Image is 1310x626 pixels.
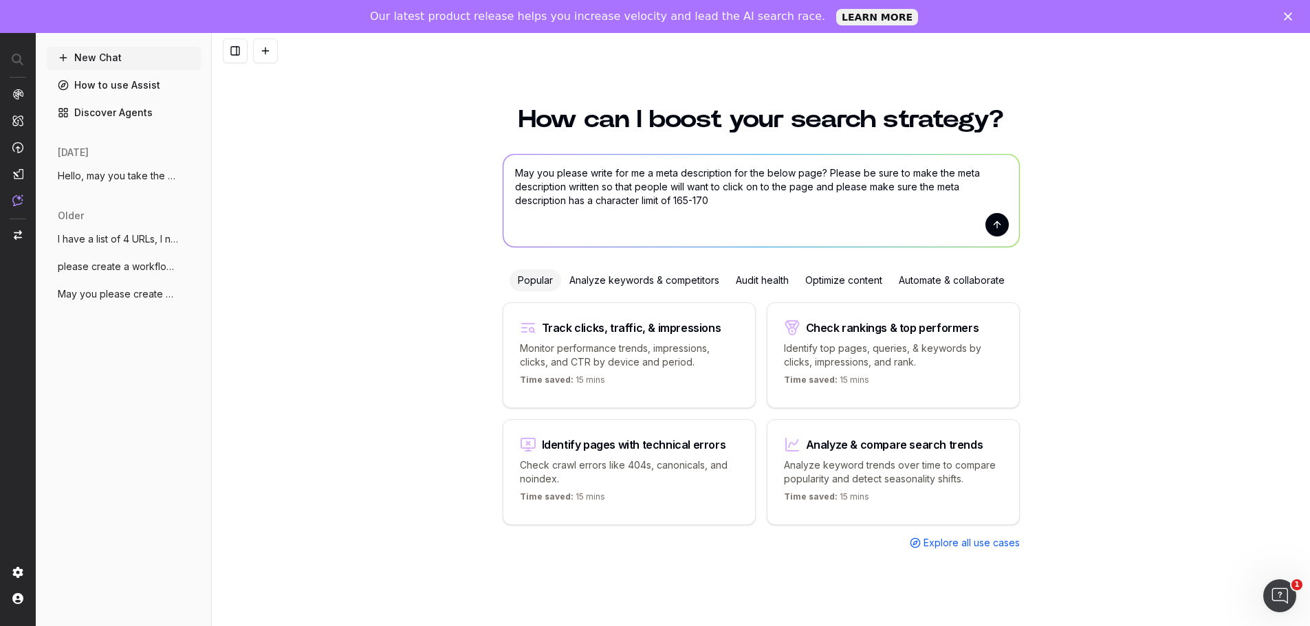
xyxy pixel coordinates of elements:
button: Hello, may you take the below title tag [47,165,201,187]
textarea: May you please write for me a meta description for the below page? Please be sure to make the met... [503,155,1019,247]
p: Monitor performance trends, impressions, clicks, and CTR by device and period. [520,342,739,369]
img: Intelligence [12,115,23,126]
span: Time saved: [520,491,574,502]
div: Analyze & compare search trends [806,439,983,450]
img: Studio [12,168,23,179]
p: 15 mins [520,491,605,508]
a: LEARN MORE [836,9,918,25]
span: Explore all use cases [924,536,1020,550]
img: My account [12,593,23,604]
div: Popular [510,269,561,291]
div: Identify pages with technical errors [542,439,726,450]
p: 15 mins [784,375,869,391]
button: New Chat [47,47,201,69]
div: Analyze keywords & competitors [561,269,728,291]
p: Analyze keyword trends over time to compare popularity and detect seasonality shifts. [784,458,1003,486]
div: Close [1284,12,1298,21]
a: How to use Assist [47,74,201,96]
p: Check crawl errors like 404s, canonicals, and noindex. [520,458,739,486]
span: 1 [1291,579,1302,590]
iframe: Intercom live chat [1263,579,1296,612]
span: Hello, may you take the below title tag [58,169,179,183]
img: Activation [12,142,23,153]
span: [DATE] [58,146,89,159]
button: please create a workflow to help me iden [47,256,201,278]
button: I have a list of 4 URLs, I need you to p [47,228,201,250]
button: May you please create me a workflow to p [47,283,201,305]
p: Identify top pages, queries, & keywords by clicks, impressions, and rank. [784,342,1003,369]
a: Discover Agents [47,102,201,124]
span: older [58,209,84,223]
div: Optimize content [797,269,891,291]
img: Setting [12,567,23,578]
span: I have a list of 4 URLs, I need you to p [58,232,179,246]
span: Time saved: [784,491,838,502]
span: please create a workflow to help me iden [58,260,179,273]
p: 15 mins [520,375,605,391]
div: Our latest product release helps you increase velocity and lead the AI search race. [370,10,825,23]
img: Switch project [14,230,22,240]
p: 15 mins [784,491,869,508]
div: Check rankings & top performers [806,322,979,333]
span: May you please create me a workflow to p [58,287,179,301]
span: Time saved: [784,375,838,385]
h1: How can I boost your search strategy? [503,107,1020,132]
span: Time saved: [520,375,574,385]
div: Audit health [728,269,797,291]
div: Automate & collaborate [891,269,1013,291]
img: Analytics [12,89,23,100]
a: Explore all use cases [910,536,1020,550]
div: Track clicks, traffic, & impressions [542,322,721,333]
img: Assist [12,194,23,206]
